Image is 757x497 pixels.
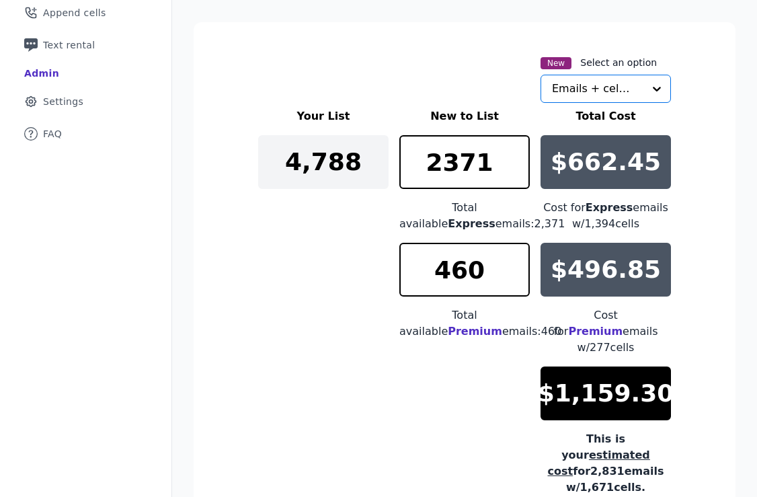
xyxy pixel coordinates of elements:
a: Text rental [11,30,161,60]
p: 4,788 [285,149,362,176]
span: Premium [448,325,502,338]
div: This is your for 2,831 emails w/ 1,671 cells. [541,431,671,496]
div: Cost for emails w/ 1,394 cells [541,200,671,232]
p: $1,159.30 [538,380,674,407]
h3: Total Cost [541,108,671,124]
a: FAQ [11,119,161,149]
a: Settings [11,87,161,116]
span: estimated cost [548,449,650,477]
div: Total available emails: 2,371 [399,200,530,232]
span: Settings [43,95,83,108]
span: Text rental [43,38,95,52]
p: $662.45 [551,149,661,176]
h3: New to List [399,108,530,124]
span: FAQ [43,127,62,141]
span: Append cells [43,6,106,20]
label: Select an option [580,56,657,69]
div: Cost for emails w/ 277 cells [541,307,671,356]
div: Admin [24,67,59,80]
span: Premium [568,325,623,338]
div: Total available emails: 460 [399,307,530,340]
span: Express [448,217,495,230]
h3: Your List [258,108,389,124]
span: New [541,57,571,69]
p: $496.85 [551,256,661,283]
span: Express [586,201,633,214]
